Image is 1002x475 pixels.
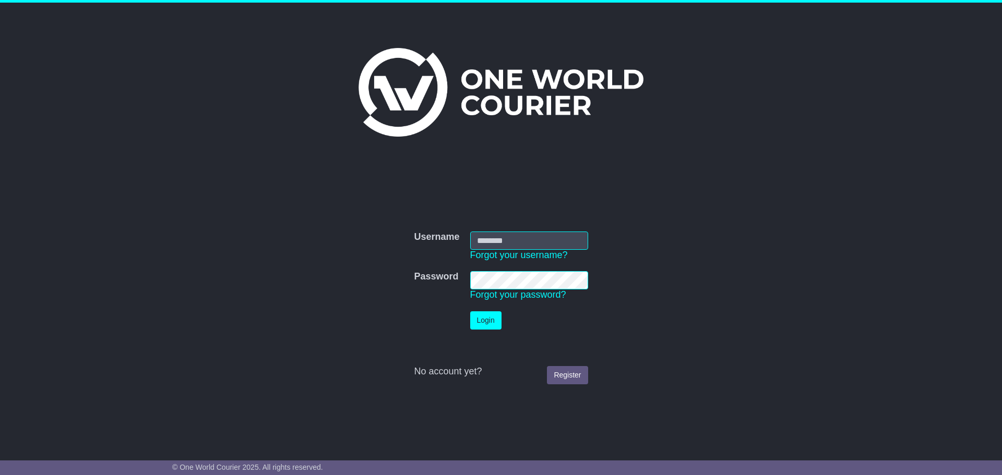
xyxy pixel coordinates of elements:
div: No account yet? [414,366,588,377]
a: Register [547,366,588,384]
a: Forgot your username? [470,250,568,260]
a: Forgot your password? [470,289,566,300]
img: One World [359,48,643,137]
span: © One World Courier 2025. All rights reserved. [172,463,323,471]
label: Password [414,271,458,283]
label: Username [414,232,459,243]
button: Login [470,311,502,330]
